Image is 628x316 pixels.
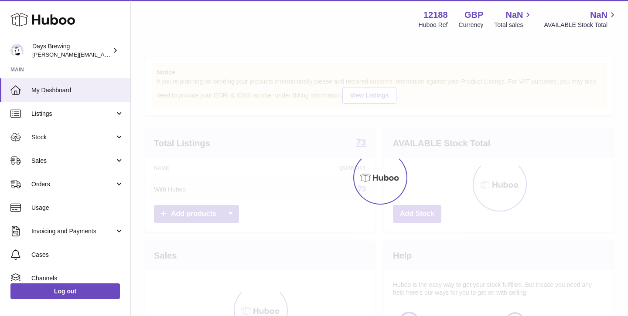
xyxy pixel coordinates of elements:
span: AVAILABLE Stock Total [544,21,618,29]
span: Total sales [494,21,533,29]
span: Sales [31,157,115,165]
a: NaN Total sales [494,9,533,29]
span: Listings [31,110,115,118]
img: greg@daysbrewing.com [10,44,24,57]
span: Stock [31,133,115,141]
span: My Dashboard [31,86,124,94]
span: Cases [31,251,124,259]
a: Log out [10,283,120,299]
a: NaN AVAILABLE Stock Total [544,9,618,29]
span: NaN [590,9,608,21]
div: Days Brewing [32,42,111,59]
span: [PERSON_NAME][EMAIL_ADDRESS][DOMAIN_NAME] [32,51,175,58]
strong: 12188 [423,9,448,21]
div: Huboo Ref [419,21,448,29]
div: Currency [459,21,484,29]
span: NaN [505,9,523,21]
span: Orders [31,180,115,188]
span: Usage [31,204,124,212]
strong: GBP [464,9,483,21]
span: Invoicing and Payments [31,227,115,235]
span: Channels [31,274,124,282]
